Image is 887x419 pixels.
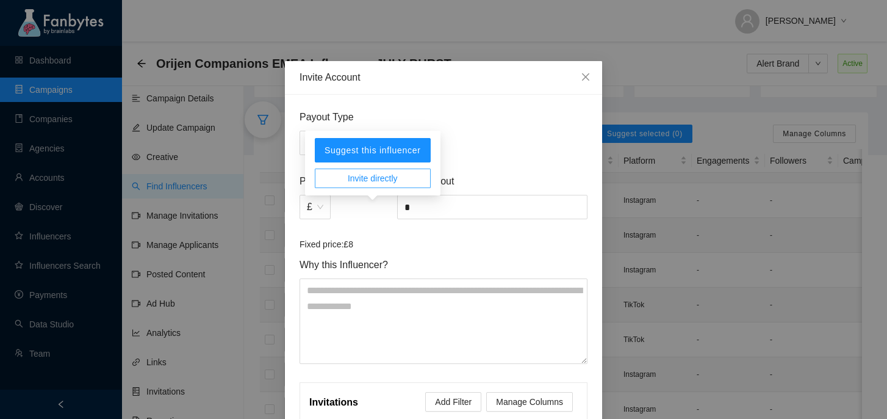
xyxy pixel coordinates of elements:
span: Invite directly [348,172,398,185]
button: Suggest this influencer [315,138,431,162]
button: Add Filter [425,392,481,412]
span: close [581,72,591,82]
span: Manage Columns [496,395,563,409]
span: Payout Type [300,109,587,125]
article: Invitations [309,395,358,410]
article: Fixed price: £8 [300,238,587,251]
div: Invite Account [300,71,587,84]
span: Add Filter [435,395,472,409]
span: Payout Currency [300,173,392,189]
button: Manage Columns [486,392,573,412]
span: Fixed Payout [397,173,587,189]
button: Close [569,61,602,94]
span: Suggest this influencer [325,145,421,155]
button: Invite directly [315,169,431,188]
span: £ [307,195,323,219]
span: Why this Influencer? [300,257,587,272]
